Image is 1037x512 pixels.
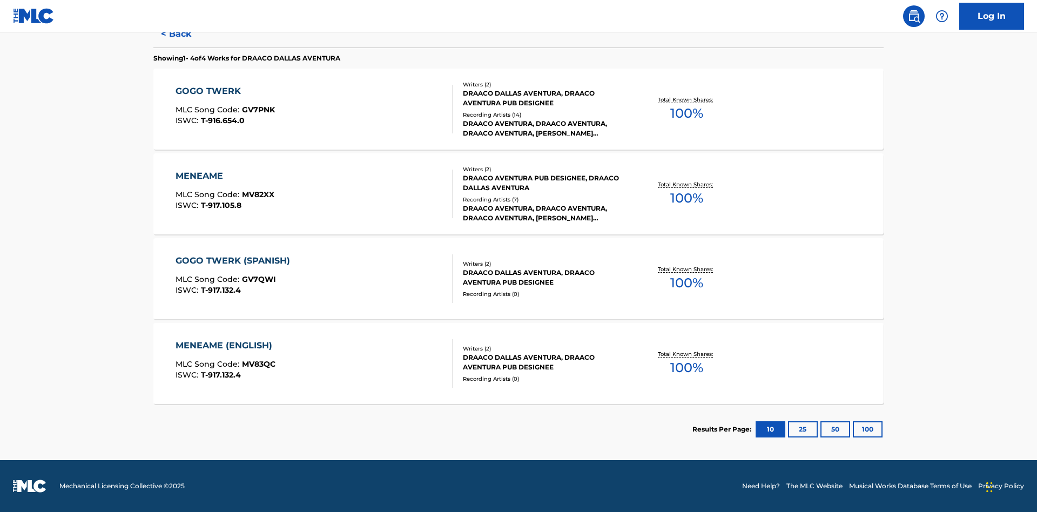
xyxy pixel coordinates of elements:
div: Writers ( 2 ) [463,345,626,353]
span: MLC Song Code : [176,359,242,369]
span: T-916.654.0 [201,116,245,125]
span: 100 % [670,273,703,293]
a: MENEAME (ENGLISH)MLC Song Code:MV83QCISWC:T-917.132.4Writers (2)DRAACO DALLAS AVENTURA, DRAACO AV... [153,323,884,404]
div: GOGO TWERK [176,85,275,98]
button: < Back [153,21,218,48]
span: MLC Song Code : [176,190,242,199]
div: Writers ( 2 ) [463,165,626,173]
div: DRAACO AVENTURA, DRAACO AVENTURA, DRAACO AVENTURA, [PERSON_NAME] AVENTURA, DRAACO AVENTURA [463,204,626,223]
span: T-917.105.8 [201,200,241,210]
span: GV7QWI [242,274,276,284]
img: help [935,10,948,23]
span: MV83QC [242,359,275,369]
a: Privacy Policy [978,481,1024,491]
button: 10 [756,421,785,437]
div: DRAACO AVENTURA, DRAACO AVENTURA, DRAACO AVENTURA, [PERSON_NAME] AVENTURA, DRAACO AVENTURA [463,119,626,138]
a: Musical Works Database Terms of Use [849,481,972,491]
p: Total Known Shares: [658,265,716,273]
span: ISWC : [176,285,201,295]
div: MENEAME (ENGLISH) [176,339,278,352]
div: DRAACO DALLAS AVENTURA, DRAACO AVENTURA PUB DESIGNEE [463,353,626,372]
a: Log In [959,3,1024,30]
p: Total Known Shares: [658,96,716,104]
span: 100 % [670,188,703,208]
p: Results Per Page: [692,425,754,434]
a: GOGO TWERK (SPANISH)MLC Song Code:GV7QWIISWC:T-917.132.4Writers (2)DRAACO DALLAS AVENTURA, DRAACO... [153,238,884,319]
img: search [907,10,920,23]
span: Mechanical Licensing Collective © 2025 [59,481,185,491]
a: MENEAMEMLC Song Code:MV82XXISWC:T-917.105.8Writers (2)DRAACO AVENTURA PUB DESIGNEE, DRAACO DALLAS... [153,153,884,234]
span: ISWC : [176,200,201,210]
div: Drag [986,471,993,503]
div: DRAACO DALLAS AVENTURA, DRAACO AVENTURA PUB DESIGNEE [463,268,626,287]
div: Recording Artists ( 7 ) [463,196,626,204]
a: Public Search [903,5,925,27]
button: 25 [788,421,818,437]
span: MLC Song Code : [176,105,242,114]
div: DRAACO DALLAS AVENTURA, DRAACO AVENTURA PUB DESIGNEE [463,89,626,108]
a: Need Help? [742,481,780,491]
div: Recording Artists ( 14 ) [463,111,626,119]
div: Recording Artists ( 0 ) [463,290,626,298]
p: Total Known Shares: [658,180,716,188]
div: Writers ( 2 ) [463,80,626,89]
iframe: Chat Widget [983,460,1037,512]
span: GV7PNK [242,105,275,114]
span: 100 % [670,358,703,378]
a: The MLC Website [786,481,843,491]
span: T-917.132.4 [201,370,241,380]
span: ISWC : [176,370,201,380]
div: Recording Artists ( 0 ) [463,375,626,383]
p: Total Known Shares: [658,350,716,358]
button: 50 [820,421,850,437]
div: DRAACO AVENTURA PUB DESIGNEE, DRAACO DALLAS AVENTURA [463,173,626,193]
span: MV82XX [242,190,274,199]
a: GOGO TWERKMLC Song Code:GV7PNKISWC:T-916.654.0Writers (2)DRAACO DALLAS AVENTURA, DRAACO AVENTURA ... [153,69,884,150]
p: Showing 1 - 4 of 4 Works for DRAACO DALLAS AVENTURA [153,53,340,63]
span: T-917.132.4 [201,285,241,295]
button: 100 [853,421,883,437]
span: 100 % [670,104,703,123]
img: logo [13,480,46,493]
img: MLC Logo [13,8,55,24]
div: MENEAME [176,170,274,183]
div: Help [931,5,953,27]
div: Writers ( 2 ) [463,260,626,268]
span: MLC Song Code : [176,274,242,284]
div: GOGO TWERK (SPANISH) [176,254,295,267]
span: ISWC : [176,116,201,125]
